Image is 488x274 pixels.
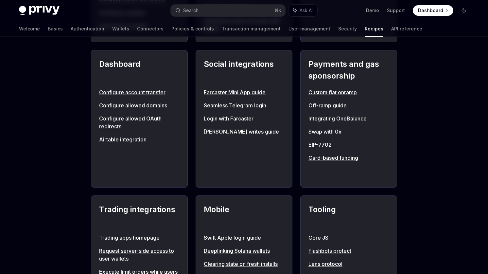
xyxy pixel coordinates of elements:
a: API reference [391,21,422,37]
button: Ask AI [288,5,317,16]
a: Security [338,21,357,37]
a: Card-based funding [308,154,389,162]
a: Dashboard [413,5,453,16]
h2: Social integrations [204,58,284,82]
a: Lens protocol [308,260,389,268]
span: Dashboard [418,7,443,14]
a: Policies & controls [171,21,214,37]
a: Basics [48,21,63,37]
a: Login with Farcaster [204,115,284,122]
a: Flashbots protect [308,247,389,255]
h2: Payments and gas sponsorship [308,58,389,82]
a: Wallets [112,21,129,37]
button: Toggle dark mode [459,5,469,16]
a: Clearing state on fresh installs [204,260,284,268]
a: Welcome [19,21,40,37]
a: Support [387,7,405,14]
div: Search... [183,7,201,14]
a: Connectors [137,21,164,37]
h2: Mobile [204,204,284,227]
span: ⌘ K [274,8,281,13]
a: Swap with 0x [308,128,389,136]
a: Airtable integration [99,136,180,143]
a: Configure account transfer [99,88,180,96]
a: Request server-side access to user wallets [99,247,180,263]
a: Seamless Telegram login [204,101,284,109]
a: Recipes [365,21,383,37]
a: Transaction management [222,21,281,37]
a: Integrating OneBalance [308,115,389,122]
a: Swift Apple login guide [204,234,284,242]
a: Custom fiat onramp [308,88,389,96]
a: Configure allowed OAuth redirects [99,115,180,130]
a: Configure allowed domains [99,101,180,109]
a: Farcaster Mini App guide [204,88,284,96]
h2: Trading integrations [99,204,180,227]
img: dark logo [19,6,60,15]
a: Authentication [71,21,104,37]
a: Deeplinking Solana wallets [204,247,284,255]
a: Demo [366,7,379,14]
a: [PERSON_NAME] writes guide [204,128,284,136]
h2: Dashboard [99,58,180,82]
a: Core JS [308,234,389,242]
a: User management [288,21,330,37]
a: EIP-7702 [308,141,389,149]
button: Search...⌘K [171,5,285,16]
span: Ask AI [300,7,313,14]
a: Trading apps homepage [99,234,180,242]
h2: Tooling [308,204,389,227]
a: Off-ramp guide [308,101,389,109]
